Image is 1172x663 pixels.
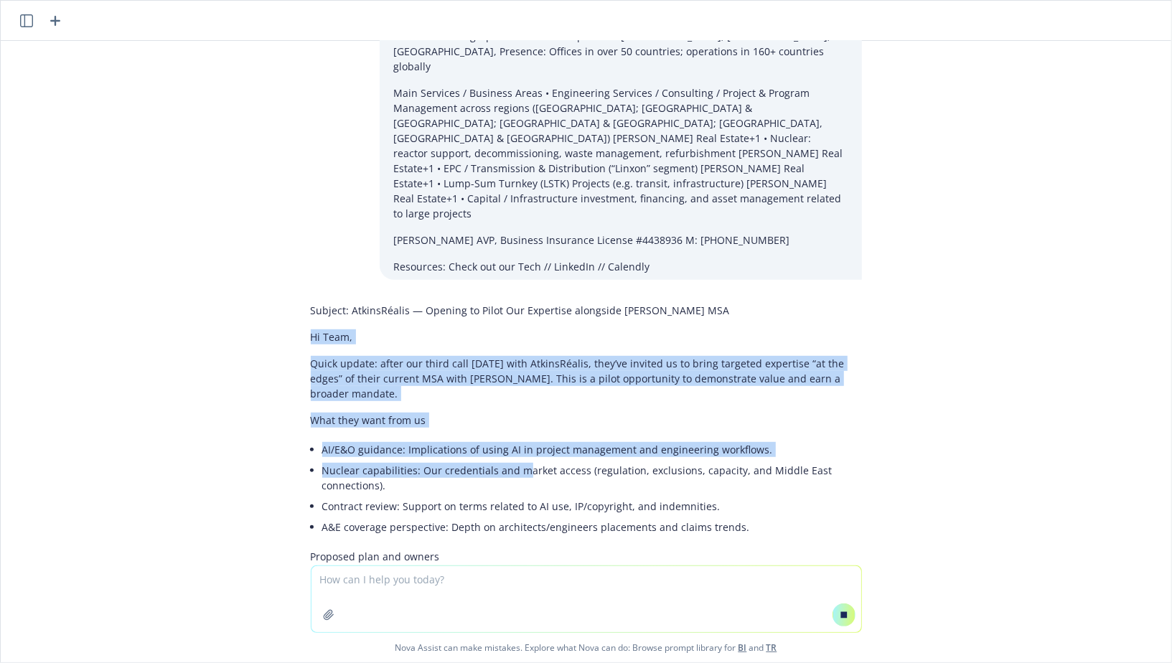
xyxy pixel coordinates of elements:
[311,413,862,428] p: What they want from us
[322,496,862,517] li: Contract review: Support on terms related to AI use, IP/copyright, and indemnities.
[6,633,1166,662] span: Nova Assist can make mistakes. Explore what Nova can do: Browse prompt library for and
[311,329,862,344] p: Hi Team,
[311,549,862,564] p: Proposed plan and owners
[322,439,862,460] li: AI/E&O guidance: Implications of using AI in project management and engineering workflows.
[394,29,848,74] p: Locations & Geographic Reach • Headquarters: [GEOGRAPHIC_DATA], [GEOGRAPHIC_DATA], [GEOGRAPHIC_DA...
[311,303,862,318] p: Subject: AtkinsRéalis — Opening to Pilot Our Expertise alongside [PERSON_NAME] MSA
[394,232,848,248] p: [PERSON_NAME] AVP, Business Insurance License #4438936 M: [PHONE_NUMBER]
[767,641,777,654] a: TR
[394,259,848,274] p: Resources: Check out our Tech // LinkedIn // Calendly
[322,460,862,496] li: Nuclear capabilities: Our credentials and market access (regulation, exclusions, capacity, and Mi...
[394,85,848,221] p: Main Services / Business Areas • Engineering Services / Consulting / Project & Program Management...
[311,356,862,401] p: Quick update: after our third call [DATE] with AtkinsRéalis, they’ve invited us to bring targeted...
[322,517,862,537] li: A&E coverage perspective: Depth on architects/engineers placements and claims trends.
[739,641,747,654] a: BI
